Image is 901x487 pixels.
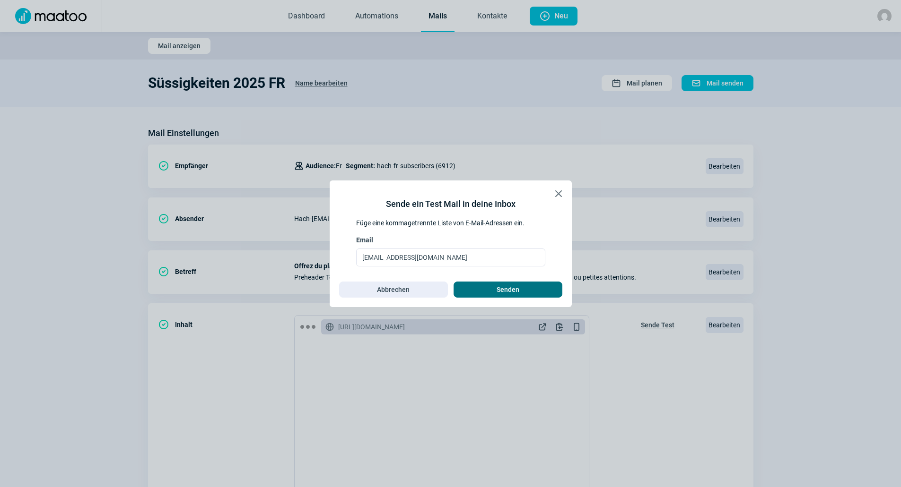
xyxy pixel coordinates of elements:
input: Email [356,248,545,266]
span: Abbrechen [377,282,410,297]
span: Senden [497,282,519,297]
button: Senden [454,282,562,298]
div: Sende ein Test Mail in deine Inbox [386,197,516,211]
div: Füge eine kommagetrennte Liste von E-Mail-Adressen ein. [356,218,545,228]
button: Abbrechen [339,282,448,298]
span: Email [356,235,373,245]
